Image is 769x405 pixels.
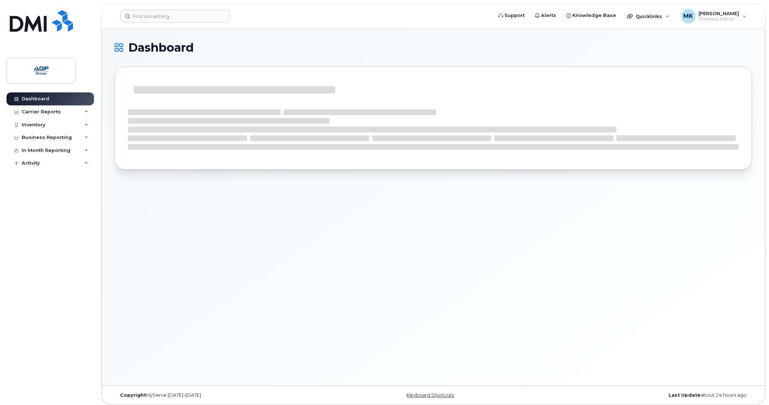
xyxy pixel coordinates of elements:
strong: Copyright [120,392,146,398]
a: Keyboard Shortcuts [407,392,454,398]
strong: Last Update [669,392,700,398]
div: MyServe [DATE]–[DATE] [115,392,327,398]
span: Dashboard [128,42,194,53]
div: about 24 hours ago [540,392,752,398]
